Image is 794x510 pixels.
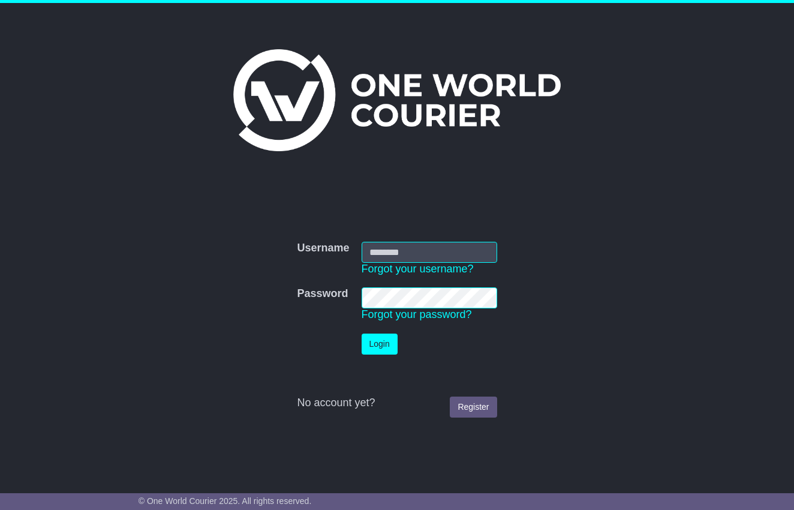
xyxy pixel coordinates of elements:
[297,242,349,255] label: Username
[362,334,398,355] button: Login
[139,496,312,506] span: © One World Courier 2025. All rights reserved.
[233,49,561,151] img: One World
[362,308,472,320] a: Forgot your password?
[450,397,497,418] a: Register
[297,397,497,410] div: No account yet?
[362,263,474,275] a: Forgot your username?
[297,287,348,301] label: Password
